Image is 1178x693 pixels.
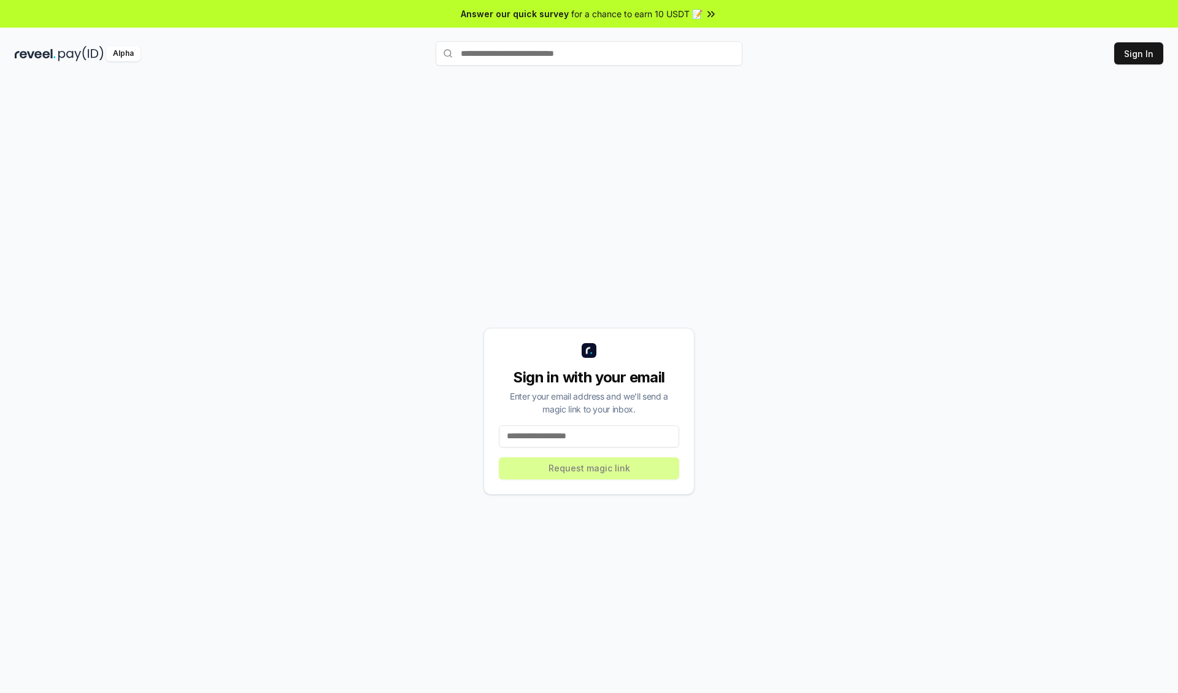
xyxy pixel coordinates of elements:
div: Sign in with your email [499,368,679,387]
div: Alpha [106,46,141,61]
span: for a chance to earn 10 USDT 📝 [571,7,703,20]
span: Answer our quick survey [461,7,569,20]
img: reveel_dark [15,46,56,61]
button: Sign In [1114,42,1163,64]
div: Enter your email address and we’ll send a magic link to your inbox. [499,390,679,416]
img: logo_small [582,343,596,358]
img: pay_id [58,46,104,61]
